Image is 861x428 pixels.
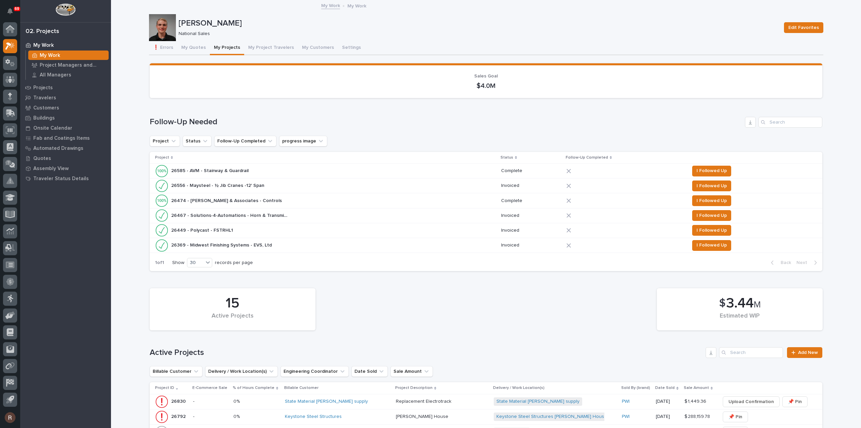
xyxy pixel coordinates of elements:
p: Onsite Calendar [33,125,72,131]
div: 30 [187,259,203,266]
p: My Work [40,53,60,59]
p: Billable Customer [284,384,319,392]
button: Status [183,136,212,146]
p: Projects [33,85,53,91]
div: 02. Projects [26,28,59,35]
p: Show [172,260,184,266]
a: Buildings [20,113,111,123]
button: 📌 Pin [782,396,808,407]
p: 0% [233,397,241,404]
div: Active Projects [161,312,304,327]
p: E-Commerce Sale [192,384,227,392]
a: State Material [PERSON_NAME] supply [496,399,579,404]
span: $ [719,297,725,310]
button: Project [150,136,180,146]
button: I Followed Up [692,225,731,236]
p: 26369 - Midwest Finishing Systems - EVS, Ltd [171,241,273,248]
p: Project Description [395,384,433,392]
p: My Work [347,2,366,9]
button: 📌 Pin [723,411,748,422]
p: - [193,414,228,420]
p: Project ID [155,384,174,392]
a: Keystone Steel Structures [PERSON_NAME] House Movers [496,414,625,420]
a: My Work [321,1,340,9]
p: [PERSON_NAME] House [396,413,450,420]
span: Upload Confirmation [728,398,774,406]
span: 📌 Pin [728,413,742,421]
p: 1 of 1 [150,255,170,271]
button: Follow-Up Completed [214,136,276,146]
a: PWI [622,414,630,420]
p: - [193,399,228,404]
button: Date Sold [351,366,388,377]
p: 0% [233,413,241,420]
p: Invoiced [501,228,561,233]
button: My Projects [210,41,244,55]
span: I Followed Up [697,167,727,175]
p: Project [155,154,169,161]
button: Settings [338,41,365,55]
p: Fab and Coatings Items [33,135,90,141]
button: I Followed Up [692,195,731,206]
span: Next [796,260,811,266]
p: Customers [33,105,59,111]
button: Edit Favorites [784,22,823,33]
p: [DATE] [656,399,679,404]
span: I Followed Up [697,241,727,249]
a: Keystone Steel Structures [285,414,342,420]
tr: 26556 - Maysteel - ½ Jib Cranes -12' Span26556 - Maysteel - ½ Jib Cranes -12' Span InvoicedI Foll... [150,178,822,193]
div: 15 [161,295,304,312]
tr: 2683026830 -0%0% State Material [PERSON_NAME] supply Replacement ElectrotrackReplacement Electrot... [150,394,822,409]
p: 26585 - AVM - Stairway & Guardrail [171,167,250,174]
a: Assembly View [20,163,111,173]
p: Buildings [33,115,55,121]
a: Project Managers and Engineers [26,60,111,70]
p: Replacement Electrotrack [396,397,453,404]
p: [DATE] [656,414,679,420]
a: All Managers [26,70,111,79]
p: 26830 [171,397,187,404]
button: I Followed Up [692,166,731,176]
button: Delivery / Work Location(s) [205,366,278,377]
button: Next [794,260,822,266]
p: 26556 - Maysteel - ½ Jib Cranes -12' Span [171,182,266,189]
span: Edit Favorites [788,24,819,32]
button: I Followed Up [692,240,731,251]
p: All Managers [40,72,71,78]
a: My Work [26,51,111,60]
button: My Quotes [177,41,210,55]
input: Search [758,117,822,128]
span: Add New [798,350,818,355]
p: Invoiced [501,242,561,248]
p: [PERSON_NAME] [179,19,779,28]
button: My Customers [298,41,338,55]
p: Complete [501,198,561,204]
button: Sale Amount [390,366,433,377]
button: I Followed Up [692,210,731,221]
p: % of Hours Complete [233,384,274,392]
p: records per page [215,260,253,266]
span: Back [777,260,791,266]
tr: 26467 - Solutions-4-Automations - Horn & Transmitter26467 - Solutions-4-Automations - Horn & Tran... [150,208,822,223]
p: Quotes [33,156,51,162]
span: 📌 Pin [788,398,802,406]
tr: 26449 - Polycast - FSTRHL126449 - Polycast - FSTRHL1 InvoicedI Followed Up [150,223,822,238]
a: Add New [787,347,822,358]
a: Onsite Calendar [20,123,111,133]
input: Search [719,347,783,358]
p: Status [500,154,513,161]
span: I Followed Up [697,211,727,220]
a: Customers [20,103,111,113]
a: State Material [PERSON_NAME] supply [285,399,368,404]
p: 26792 [171,413,187,420]
img: Workspace Logo [55,3,75,16]
a: My Work [20,40,111,50]
p: 69 [15,6,19,11]
button: Upload Confirmation [723,396,780,407]
p: $4.0M [158,82,814,90]
button: Engineering Coordinator [280,366,349,377]
h1: Follow-Up Needed [150,117,742,127]
button: users-avatar [3,410,17,425]
p: My Work [33,42,54,48]
p: Date Sold [655,384,675,392]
